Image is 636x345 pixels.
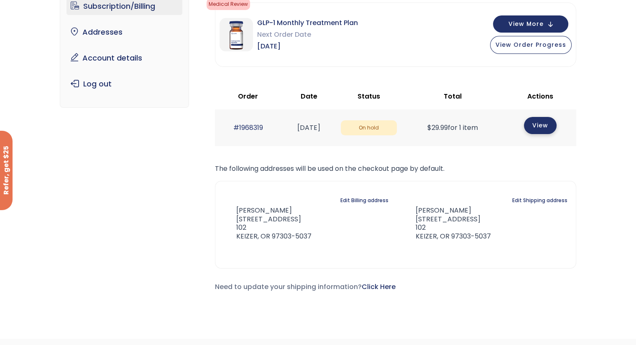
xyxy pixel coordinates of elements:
a: Click Here [362,282,396,292]
button: View Order Progress [490,36,572,54]
a: Edit Shipping address [512,195,567,206]
span: Date [301,91,317,101]
img: GLP-1 Monthly Treatment Plan [220,18,253,51]
a: Account details [66,49,182,67]
a: Edit Billing address [340,195,388,206]
span: View More [508,21,544,27]
a: #1968319 [233,123,263,132]
span: [DATE] [257,41,358,52]
td: for 1 item [401,109,504,146]
span: Need to update your shipping information? [215,282,396,292]
p: The following addresses will be used on the checkout page by default. [215,163,576,175]
span: $ [427,123,432,132]
span: Actions [527,91,553,101]
address: [PERSON_NAME] [STREET_ADDRESS] 102 KEIZER, OR 97303-5037 [402,206,491,241]
a: Addresses [66,23,182,41]
a: View [524,117,557,134]
span: View Order Progress [496,41,566,49]
button: View More [493,15,568,33]
span: Order [238,91,258,101]
a: Log out [66,75,182,93]
span: Next Order Date [257,29,358,41]
time: [DATE] [297,123,320,132]
span: Status [358,91,380,101]
span: Total [444,91,462,101]
span: 29.99 [427,123,448,132]
address: [PERSON_NAME] [STREET_ADDRESS] 102 KEIZER, OR 97303-5037 [224,206,312,241]
span: On hold [341,120,397,136]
